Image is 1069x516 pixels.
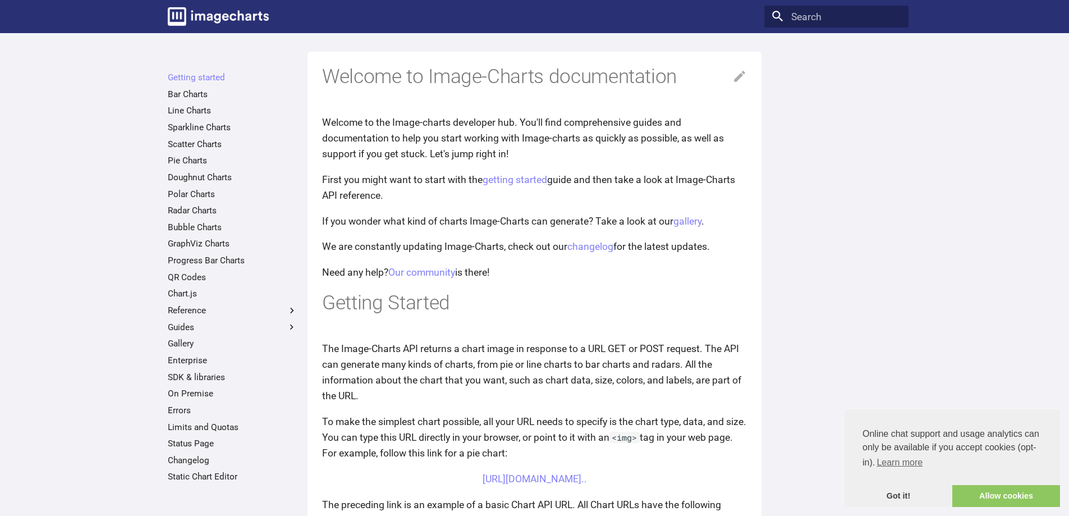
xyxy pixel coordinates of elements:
[168,255,297,266] a: Progress Bar Charts
[862,427,1042,471] span: Online chat support and usage analytics can only be available if you accept cookies (opt-in).
[168,222,297,233] a: Bubble Charts
[168,355,297,366] a: Enterprise
[483,174,547,185] a: getting started
[322,64,747,90] h1: Welcome to Image-Charts documentation
[609,432,640,443] code: <img>
[168,471,297,482] a: Static Chart Editor
[845,485,952,508] a: dismiss cookie message
[168,7,269,26] img: logo
[168,388,297,399] a: On Premise
[483,473,587,485] a: [URL][DOMAIN_NAME]..
[168,338,297,349] a: Gallery
[168,139,297,150] a: Scatter Charts
[168,172,297,183] a: Doughnut Charts
[168,122,297,133] a: Sparkline Charts
[168,238,297,249] a: GraphViz Charts
[168,189,297,200] a: Polar Charts
[168,438,297,449] a: Status Page
[764,6,909,28] input: Search
[168,155,297,166] a: Pie Charts
[322,213,747,229] p: If you wonder what kind of charts Image-Charts can generate? Take a look at our .
[673,216,701,227] a: gallery
[322,290,747,316] h1: Getting Started
[168,322,297,333] label: Guides
[168,455,297,466] a: Changelog
[388,267,455,278] a: Our community
[168,105,297,116] a: Line Charts
[168,205,297,216] a: Radar Charts
[567,241,613,252] a: changelog
[322,172,747,203] p: First you might want to start with the guide and then take a look at Image-Charts API reference.
[168,72,297,83] a: Getting started
[168,405,297,416] a: Errors
[875,454,924,471] a: learn more about cookies
[168,89,297,100] a: Bar Charts
[168,372,297,383] a: SDK & libraries
[322,414,747,461] p: To make the simplest chart possible, all your URL needs to specify is the chart type, data, and s...
[168,272,297,283] a: QR Codes
[168,288,297,299] a: Chart.js
[952,485,1060,508] a: allow cookies
[322,115,747,162] p: Welcome to the Image-charts developer hub. You'll find comprehensive guides and documentation to ...
[845,409,1060,507] div: cookieconsent
[168,305,297,316] label: Reference
[322,264,747,280] p: Need any help? is there!
[168,422,297,433] a: Limits and Quotas
[322,341,747,404] p: The Image-Charts API returns a chart image in response to a URL GET or POST request. The API can ...
[322,239,747,254] p: We are constantly updating Image-Charts, check out our for the latest updates.
[163,2,274,30] a: Image-Charts documentation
